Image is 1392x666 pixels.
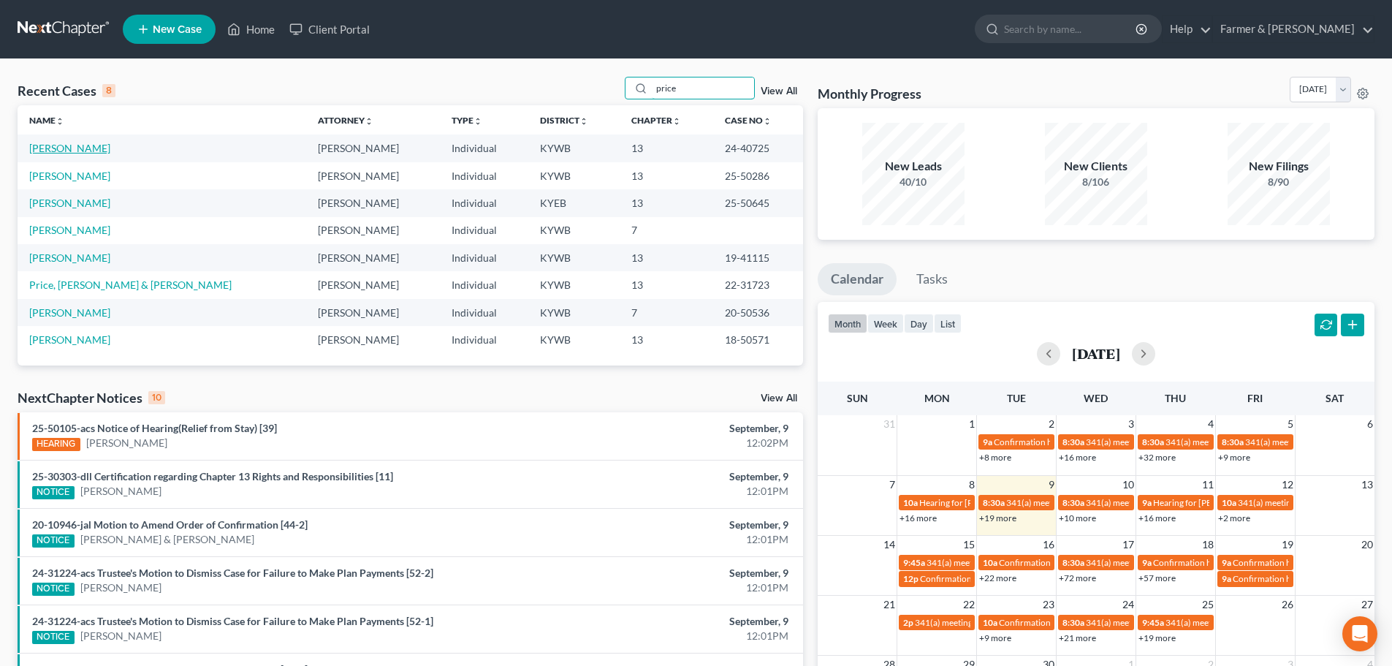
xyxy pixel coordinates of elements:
a: +16 more [1138,512,1176,523]
div: September, 9 [546,469,788,484]
a: Nameunfold_more [29,115,64,126]
span: Hearing for [PERSON_NAME] & [PERSON_NAME] [919,497,1111,508]
span: 341(a) meeting for [PERSON_NAME] [1165,617,1307,628]
a: 25-30303-dll Certification regarding Chapter 13 Rights and Responsibilities [11] [32,470,393,483]
td: 20-50536 [713,299,803,326]
td: [PERSON_NAME] [306,299,440,326]
span: 19 [1280,536,1295,553]
button: day [904,314,934,333]
span: Hearing for [PERSON_NAME] [1153,497,1267,508]
span: 25 [1201,596,1215,613]
span: 341(a) meeting for [PERSON_NAME] [1165,436,1307,447]
span: 1 [967,415,976,433]
span: 17 [1121,536,1136,553]
span: Confirmation hearing for [PERSON_NAME] [999,557,1165,568]
div: NOTICE [32,486,75,499]
div: September, 9 [546,614,788,629]
span: 12 [1280,476,1295,493]
a: 24-31224-acs Trustee's Motion to Dismiss Case for Failure to Make Plan Payments [52-1] [32,615,433,627]
span: 8 [967,476,976,493]
span: Confirmation hearing for [PERSON_NAME] [1153,557,1319,568]
i: unfold_more [672,117,681,126]
a: Attorneyunfold_more [318,115,373,126]
span: 341(a) meeting for [PERSON_NAME] & [PERSON_NAME] [1086,557,1304,568]
td: 25-50645 [713,189,803,216]
td: 24-40725 [713,135,803,162]
span: Thu [1165,392,1186,404]
span: Mon [924,392,950,404]
span: 9:45a [1142,617,1164,628]
td: 13 [620,271,713,298]
i: unfold_more [763,117,772,126]
td: KYWB [528,244,620,271]
span: 22 [962,596,976,613]
a: +19 more [1138,632,1176,643]
span: 10 [1121,476,1136,493]
span: 31 [882,415,897,433]
a: [PERSON_NAME] [80,629,161,643]
td: 7 [620,217,713,244]
span: 9a [1142,557,1152,568]
td: [PERSON_NAME] [306,244,440,271]
span: Wed [1084,392,1108,404]
span: Confirmation hearing for [PERSON_NAME] [999,617,1165,628]
td: Individual [440,217,528,244]
span: 8:30a [1142,436,1164,447]
a: Farmer & [PERSON_NAME] [1213,16,1374,42]
span: 26 [1280,596,1295,613]
td: 22-31723 [713,271,803,298]
span: 11 [1201,476,1215,493]
div: Open Intercom Messenger [1342,616,1377,651]
td: KYEB [528,189,620,216]
a: [PERSON_NAME] [29,224,110,236]
span: 5 [1286,415,1295,433]
td: 13 [620,326,713,353]
i: unfold_more [56,117,64,126]
span: 10a [1222,497,1236,508]
a: Tasks [903,263,961,295]
span: 9:45a [903,557,925,568]
a: 20-10946-jal Motion to Amend Order of Confirmation [44-2] [32,518,308,531]
div: 10 [148,391,165,404]
td: Individual [440,189,528,216]
span: 9a [1222,557,1231,568]
span: 9a [983,436,992,447]
td: 13 [620,162,713,189]
div: 8/90 [1228,175,1330,189]
a: Help [1163,16,1212,42]
a: +9 more [1218,452,1250,463]
a: 25-50105-acs Notice of Hearing(Relief from Stay) [39] [32,422,277,434]
span: 13 [1360,476,1374,493]
a: +2 more [1218,512,1250,523]
a: Calendar [818,263,897,295]
a: Case Nounfold_more [725,115,772,126]
a: +10 more [1059,512,1096,523]
span: 15 [962,536,976,553]
span: 341(a) meeting for [PERSON_NAME] [1238,497,1379,508]
span: 9 [1047,476,1056,493]
td: Individual [440,162,528,189]
a: [PERSON_NAME] [86,436,167,450]
td: Individual [440,244,528,271]
a: [PERSON_NAME] [29,251,110,264]
span: 2 [1047,415,1056,433]
span: 341(a) meeting for [PERSON_NAME] [1086,436,1227,447]
td: [PERSON_NAME] [306,217,440,244]
td: 18-50571 [713,326,803,353]
span: 3 [1127,415,1136,433]
a: [PERSON_NAME] [29,333,110,346]
span: 21 [882,596,897,613]
div: 8 [102,84,115,97]
span: 23 [1041,596,1056,613]
td: 13 [620,189,713,216]
span: 2p [903,617,913,628]
span: 8:30a [983,497,1005,508]
td: Individual [440,299,528,326]
span: 341(a) meeting for [PERSON_NAME] [1086,617,1227,628]
span: 16 [1041,536,1056,553]
a: Home [220,16,282,42]
span: 9a [1222,573,1231,584]
span: 20 [1360,536,1374,553]
a: [PERSON_NAME] [80,580,161,595]
span: 10a [903,497,918,508]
